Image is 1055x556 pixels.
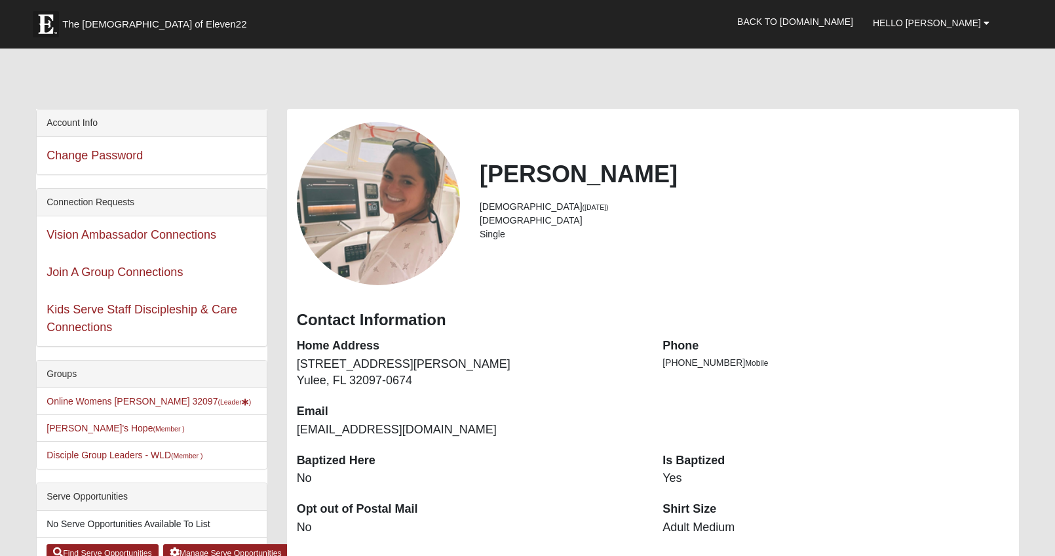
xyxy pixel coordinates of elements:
[37,483,266,511] div: Serve Opportunities
[480,200,1009,214] li: [DEMOGRAPHIC_DATA]
[47,423,185,433] a: [PERSON_NAME]'s Hope(Member )
[297,519,643,536] dd: No
[47,149,143,162] a: Change Password
[662,519,1009,536] dd: Adult Medium
[297,501,643,518] dt: Opt out of Postal Mail
[297,452,643,469] dt: Baptized Here
[171,452,202,460] small: (Member )
[662,338,1009,355] dt: Phone
[873,18,981,28] span: Hello [PERSON_NAME]
[297,338,643,355] dt: Home Address
[47,303,237,334] a: Kids Serve Staff Discipleship & Care Connections
[37,109,266,137] div: Account Info
[662,501,1009,518] dt: Shirt Size
[153,425,184,433] small: (Member )
[480,228,1009,241] li: Single
[218,398,251,406] small: (Leader )
[297,356,643,389] dd: [STREET_ADDRESS][PERSON_NAME] Yulee, FL 32097-0674
[662,356,1009,370] li: [PHONE_NUMBER]
[47,228,216,241] a: Vision Ambassador Connections
[297,311,1009,330] h3: Contact Information
[297,122,460,285] a: View Fullsize Photo
[745,359,768,368] span: Mobile
[727,5,863,38] a: Back to [DOMAIN_NAME]
[26,5,288,37] a: The [DEMOGRAPHIC_DATA] of Eleven22
[480,214,1009,228] li: [DEMOGRAPHIC_DATA]
[47,266,183,279] a: Join A Group Connections
[297,403,643,420] dt: Email
[480,160,1009,188] h2: [PERSON_NAME]
[47,450,202,460] a: Disciple Group Leaders - WLD(Member )
[37,361,266,388] div: Groups
[297,422,643,439] dd: [EMAIL_ADDRESS][DOMAIN_NAME]
[37,189,266,216] div: Connection Requests
[583,203,609,211] small: ([DATE])
[297,470,643,487] dd: No
[33,11,59,37] img: Eleven22 logo
[662,452,1009,469] dt: Is Baptized
[37,511,266,538] li: No Serve Opportunities Available To List
[62,18,246,31] span: The [DEMOGRAPHIC_DATA] of Eleven22
[47,396,251,407] a: Online Womens [PERSON_NAME] 32097(Leader)
[662,470,1009,487] dd: Yes
[863,7,999,39] a: Hello [PERSON_NAME]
